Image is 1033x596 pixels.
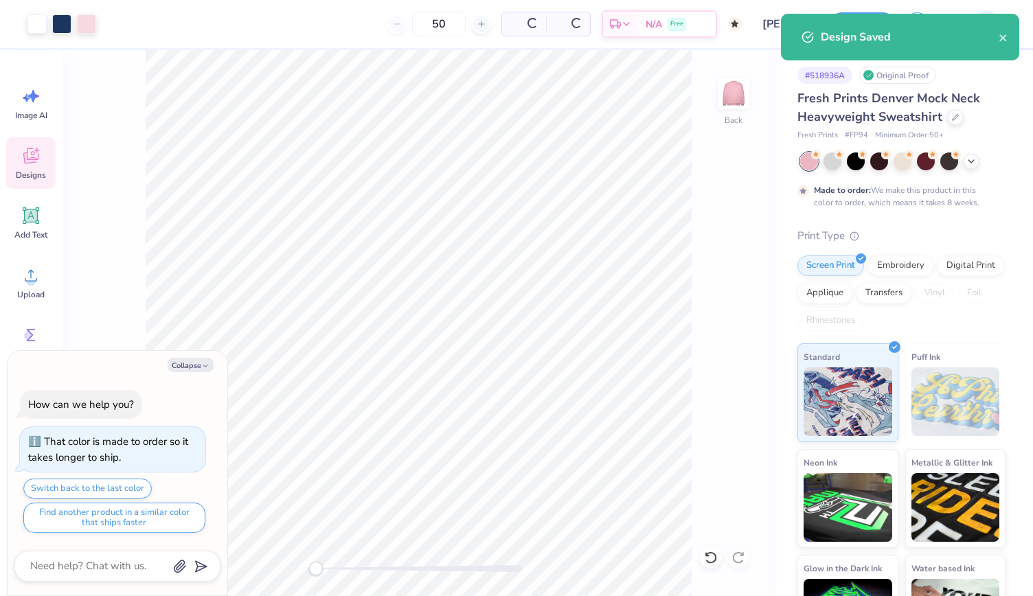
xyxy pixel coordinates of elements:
[946,10,1006,38] a: RM
[911,455,992,470] span: Metallic & Glitter Ink
[28,398,134,411] div: How can we help you?
[15,110,47,121] span: Image AI
[804,473,892,542] img: Neon Ink
[21,349,42,360] span: Greek
[23,503,205,533] button: Find another product in a similar color that ships faster
[17,289,45,300] span: Upload
[28,435,188,464] div: That color is made to order so it takes longer to ship.
[670,19,683,29] span: Free
[23,479,152,498] button: Switch back to the last color
[972,10,999,38] img: Raffaela Manoy
[804,455,837,470] span: Neon Ink
[911,367,1000,436] img: Puff Ink
[646,17,662,32] span: N/A
[821,29,999,45] div: Design Saved
[804,367,892,436] img: Standard
[999,29,1008,45] button: close
[14,229,47,240] span: Add Text
[752,10,819,38] input: Untitled Design
[16,170,46,181] span: Designs
[804,561,882,575] span: Glow in the Dark Ink
[168,358,214,372] button: Collapse
[412,12,466,36] input: – –
[309,562,323,575] div: Accessibility label
[911,561,975,575] span: Water based Ink
[911,473,1000,542] img: Metallic & Glitter Ink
